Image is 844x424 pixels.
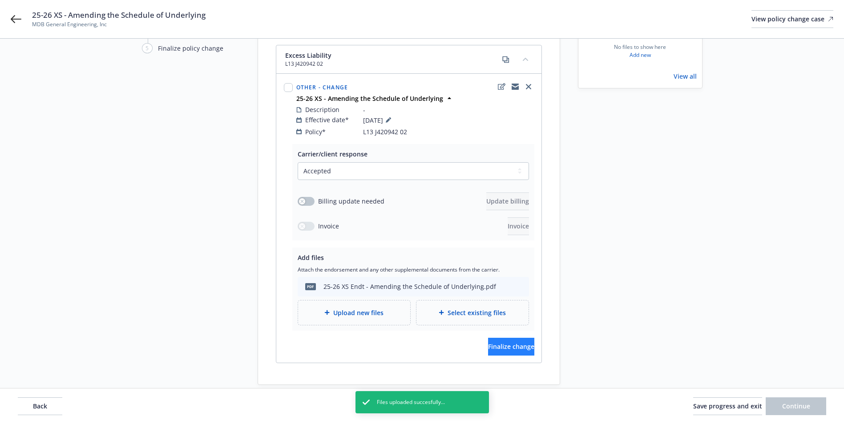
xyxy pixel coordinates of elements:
span: Description [305,105,339,114]
a: copy [501,54,511,65]
span: Update billing [486,197,529,205]
strong: 25-26 XS - Amending the Schedule of Underlying [296,94,443,103]
div: Finalize policy change [158,44,223,53]
button: Save progress and exit [693,397,762,415]
span: Select existing files [448,308,506,317]
a: Add new [630,51,651,59]
span: No files to show here [614,43,666,51]
span: Finalize change [488,342,534,351]
span: 25-26 XS - Amending the Schedule of Underlying [32,10,206,20]
span: Files uploaded succesfully... [377,398,445,406]
button: Invoice [508,217,529,235]
a: copyLogging [510,81,521,92]
button: Finalize change [488,338,534,356]
span: MDB General Engineering, Inc [32,20,206,28]
span: Effective date* [305,115,349,124]
span: Continue [782,402,810,410]
button: Update billing [486,192,529,210]
div: 25-26 XS Endt - Amending the Schedule of Underlying.pdf [323,282,496,291]
span: Excess Liability [285,51,331,60]
span: Billing update needed [318,196,384,206]
span: Policy* [305,127,326,136]
span: Upload new files [333,308,384,317]
span: L13 J420942 02 [363,127,407,136]
div: 5 [142,43,153,53]
a: View all [674,72,697,81]
span: - [363,105,365,115]
span: pdf [305,283,316,290]
span: Invoice [508,222,529,230]
button: Continue [766,397,826,415]
a: View policy change case [751,10,833,28]
div: Upload new files [298,300,411,325]
div: Select existing files [416,300,529,325]
a: edit [497,81,507,92]
button: Back [18,397,62,415]
button: collapse content [518,52,533,66]
div: View policy change case [751,11,833,28]
span: Other - Change [296,84,348,91]
span: L13 J420942 02 [285,60,331,68]
span: Save progress and exit [693,402,762,410]
span: Attach the endorsement and any other supplemental documents from the carrier. [298,266,529,273]
a: close [523,81,534,92]
div: Excess LiabilityL13 J420942 02copycollapse content [276,45,541,74]
span: Add files [298,253,324,262]
span: Carrier/client response [298,150,367,158]
span: Back [33,402,47,410]
span: Invoice [318,221,339,231]
span: [DATE] [363,115,394,125]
